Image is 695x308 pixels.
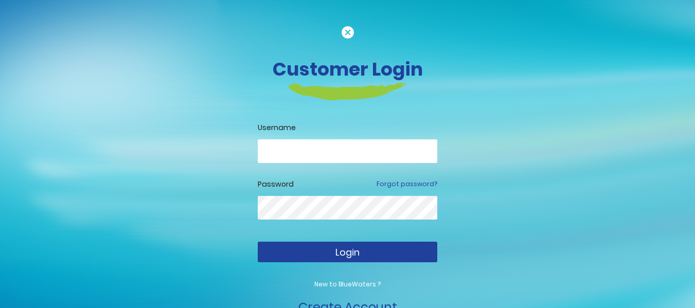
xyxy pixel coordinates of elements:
[377,179,437,189] a: Forgot password?
[258,242,437,262] button: Login
[258,280,437,289] p: New to BlueWaters ?
[62,58,633,80] h3: Customer Login
[258,179,294,190] label: Password
[342,26,354,39] img: cancel
[258,122,437,133] label: Username
[289,83,406,100] img: login-heading-border.png
[335,246,360,259] span: Login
